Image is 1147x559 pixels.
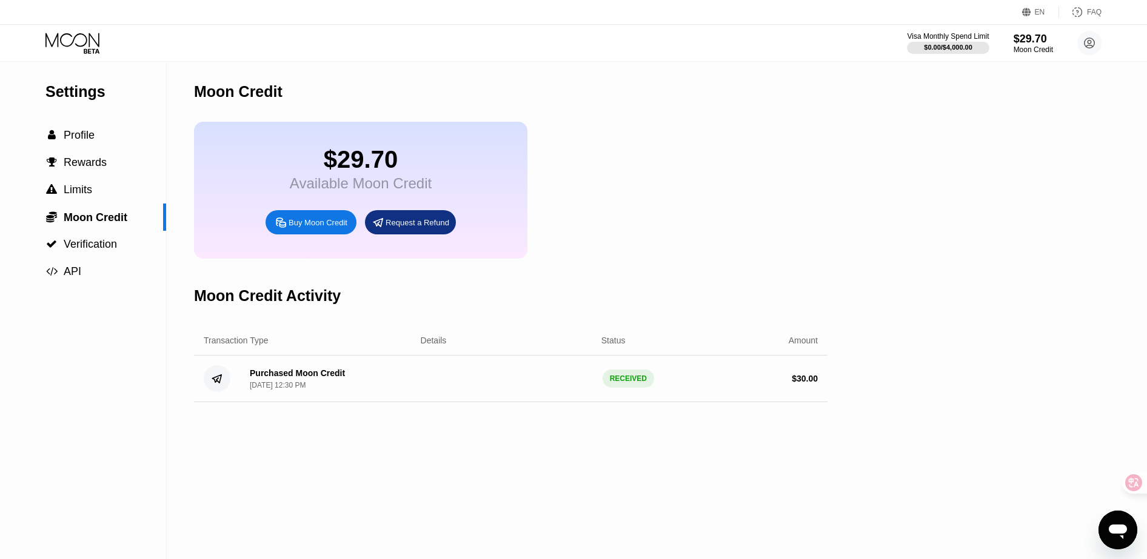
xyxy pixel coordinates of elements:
[64,211,127,223] span: Moon Credit
[45,266,58,277] div: 
[603,369,654,388] div: RECEIVED
[386,217,449,228] div: Request a Refund
[194,83,283,101] div: Moon Credit
[1099,511,1137,549] iframe: 用于启动消息传送窗口的按钮，正在对话
[46,184,57,195] span: 
[45,239,58,250] div: 
[64,184,92,196] span: Limits
[45,211,58,223] div: 
[289,217,347,228] div: Buy Moon Credit
[250,368,345,378] div: Purchased Moon Credit
[64,129,95,141] span: Profile
[45,184,58,195] div: 
[46,266,58,277] span: 
[46,239,57,250] span: 
[45,83,166,101] div: Settings
[45,130,58,141] div: 
[290,175,432,192] div: Available Moon Credit
[204,336,269,345] div: Transaction Type
[194,287,341,305] div: Moon Credit Activity
[1014,33,1053,54] div: $29.70Moon Credit
[64,265,81,277] span: API
[46,211,57,223] span: 
[45,157,58,168] div: 
[365,210,456,234] div: Request a Refund
[1022,6,1059,18] div: EN
[48,130,56,141] span: 
[250,381,306,389] div: [DATE] 12:30 PM
[64,156,107,168] span: Rewards
[64,238,117,250] span: Verification
[266,210,356,234] div: Buy Moon Credit
[907,32,989,54] div: Visa Monthly Spend Limit$0.00/$4,000.00
[1087,8,1102,16] div: FAQ
[290,146,432,173] div: $29.70
[789,336,818,345] div: Amount
[1014,45,1053,54] div: Moon Credit
[1014,33,1053,45] div: $29.70
[907,32,989,41] div: Visa Monthly Spend Limit
[924,44,972,51] div: $0.00 / $4,000.00
[421,336,447,345] div: Details
[792,374,818,383] div: $ 30.00
[1035,8,1045,16] div: EN
[47,157,57,168] span: 
[601,336,626,345] div: Status
[1059,6,1102,18] div: FAQ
